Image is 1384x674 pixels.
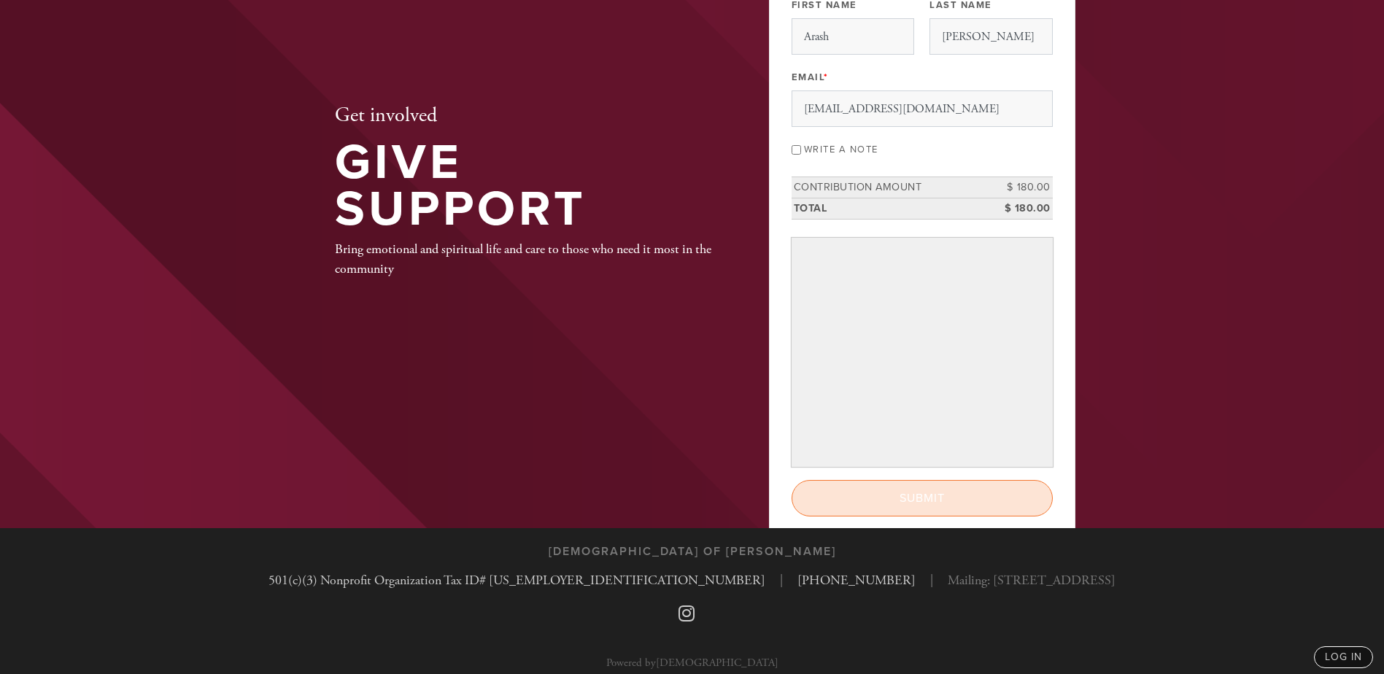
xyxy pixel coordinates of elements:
[606,657,778,668] p: Powered by
[987,198,1053,219] td: $ 180.00
[656,656,778,670] a: [DEMOGRAPHIC_DATA]
[987,177,1053,198] td: $ 180.00
[948,570,1116,590] span: Mailing: [STREET_ADDRESS]
[804,144,878,155] label: Write a note
[335,239,722,279] div: Bring emotional and spiritual life and care to those who need it most in the community
[335,104,722,128] h2: Get involved
[797,572,916,589] a: [PHONE_NUMBER]
[792,198,987,219] td: Total
[792,71,829,84] label: Email
[780,570,783,590] span: |
[824,71,829,83] span: This field is required.
[1314,646,1373,668] a: log in
[795,241,1050,464] iframe: Secure payment input frame
[930,570,933,590] span: |
[792,177,987,198] td: Contribution Amount
[268,572,765,589] a: 501(c)(3) Nonprofit Organization Tax ID# [US_EMPLOYER_IDENTIFICATION_NUMBER]
[792,480,1053,516] input: Submit
[335,139,722,233] h1: Give Support
[549,545,836,559] h3: [DEMOGRAPHIC_DATA] of [PERSON_NAME]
